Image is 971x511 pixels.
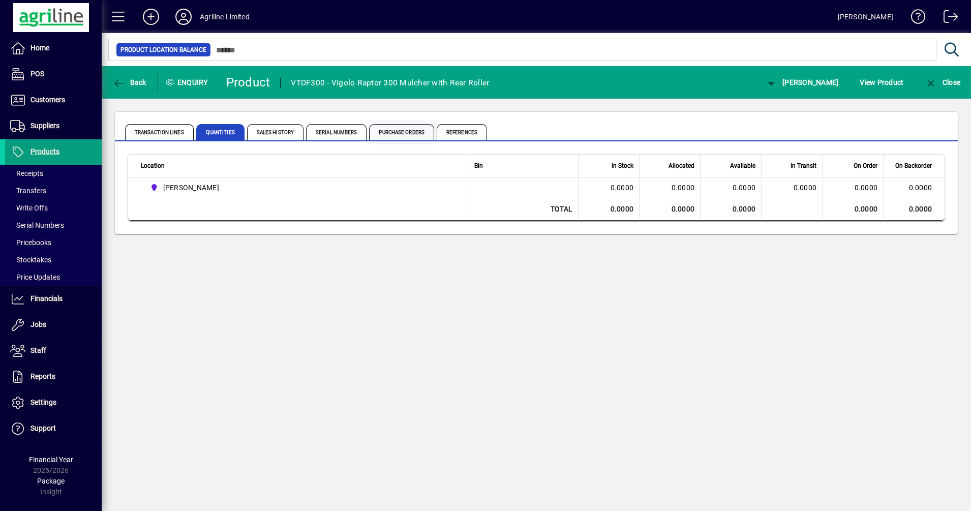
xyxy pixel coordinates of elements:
[31,294,63,303] span: Financials
[10,221,64,229] span: Serial Numbers
[763,73,841,92] button: [PERSON_NAME]
[612,160,633,171] span: In Stock
[922,73,963,92] button: Close
[794,184,817,192] span: 0.0000
[5,234,102,251] a: Pricebooks
[854,160,877,171] span: On Order
[31,424,56,432] span: Support
[857,73,906,92] button: View Product
[120,45,206,55] span: Product Location Balance
[10,273,60,281] span: Price Updates
[10,238,51,247] span: Pricebooks
[31,372,55,380] span: Reports
[903,2,926,35] a: Knowledge Base
[37,477,65,485] span: Package
[110,73,149,92] button: Back
[31,346,46,354] span: Staff
[823,198,884,221] td: 0.0000
[5,312,102,338] a: Jobs
[31,147,59,156] span: Products
[31,96,65,104] span: Customers
[29,456,73,464] span: Financial Year
[135,8,167,26] button: Add
[672,184,695,192] span: 0.0000
[895,160,932,171] span: On Backorder
[163,183,219,193] span: [PERSON_NAME]
[10,256,51,264] span: Stocktakes
[5,416,102,441] a: Support
[291,75,489,91] div: VTDF300 - Vigolo Raptor 300 Mulcher with Rear Roller
[31,398,56,406] span: Settings
[5,36,102,61] a: Home
[31,44,49,52] span: Home
[5,286,102,312] a: Financials
[579,198,640,221] td: 0.0000
[669,160,694,171] span: Allocated
[5,338,102,364] a: Staff
[437,124,487,140] span: References
[226,74,270,91] div: Product
[158,74,219,91] div: Enquiry
[5,390,102,415] a: Settings
[914,73,971,92] app-page-header-button: Close enquiry
[125,124,194,140] span: Transaction Lines
[5,268,102,286] a: Price Updates
[5,217,102,234] a: Serial Numbers
[701,177,762,198] td: 0.0000
[5,87,102,113] a: Customers
[765,78,839,86] span: [PERSON_NAME]
[640,198,701,221] td: 0.0000
[146,182,457,194] span: Gore
[5,364,102,389] a: Reports
[474,160,483,171] span: Bin
[730,160,755,171] span: Available
[200,9,250,25] div: Agriline Limited
[5,113,102,139] a: Suppliers
[791,160,816,171] span: In Transit
[5,62,102,87] a: POS
[102,73,158,92] app-page-header-button: Back
[10,204,48,212] span: Write Offs
[468,198,579,221] td: Total
[5,165,102,182] a: Receipts
[884,198,945,221] td: 0.0000
[855,183,878,193] span: 0.0000
[936,2,958,35] a: Logout
[10,187,46,195] span: Transfers
[5,199,102,217] a: Write Offs
[838,9,893,25] div: [PERSON_NAME]
[31,320,46,328] span: Jobs
[701,198,762,221] td: 0.0000
[5,182,102,199] a: Transfers
[306,124,367,140] span: Serial Numbers
[10,169,43,177] span: Receipts
[884,177,945,198] td: 0.0000
[31,122,59,130] span: Suppliers
[579,177,640,198] td: 0.0000
[754,73,849,92] app-page-header-button: Change Location
[860,74,903,91] span: View Product
[369,124,434,140] span: Purchase Orders
[167,8,200,26] button: Profile
[112,78,146,86] span: Back
[5,251,102,268] a: Stocktakes
[925,78,960,86] span: Close
[247,124,304,140] span: Sales History
[141,160,165,171] span: Location
[196,124,245,140] span: Quantities
[31,70,44,78] span: POS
